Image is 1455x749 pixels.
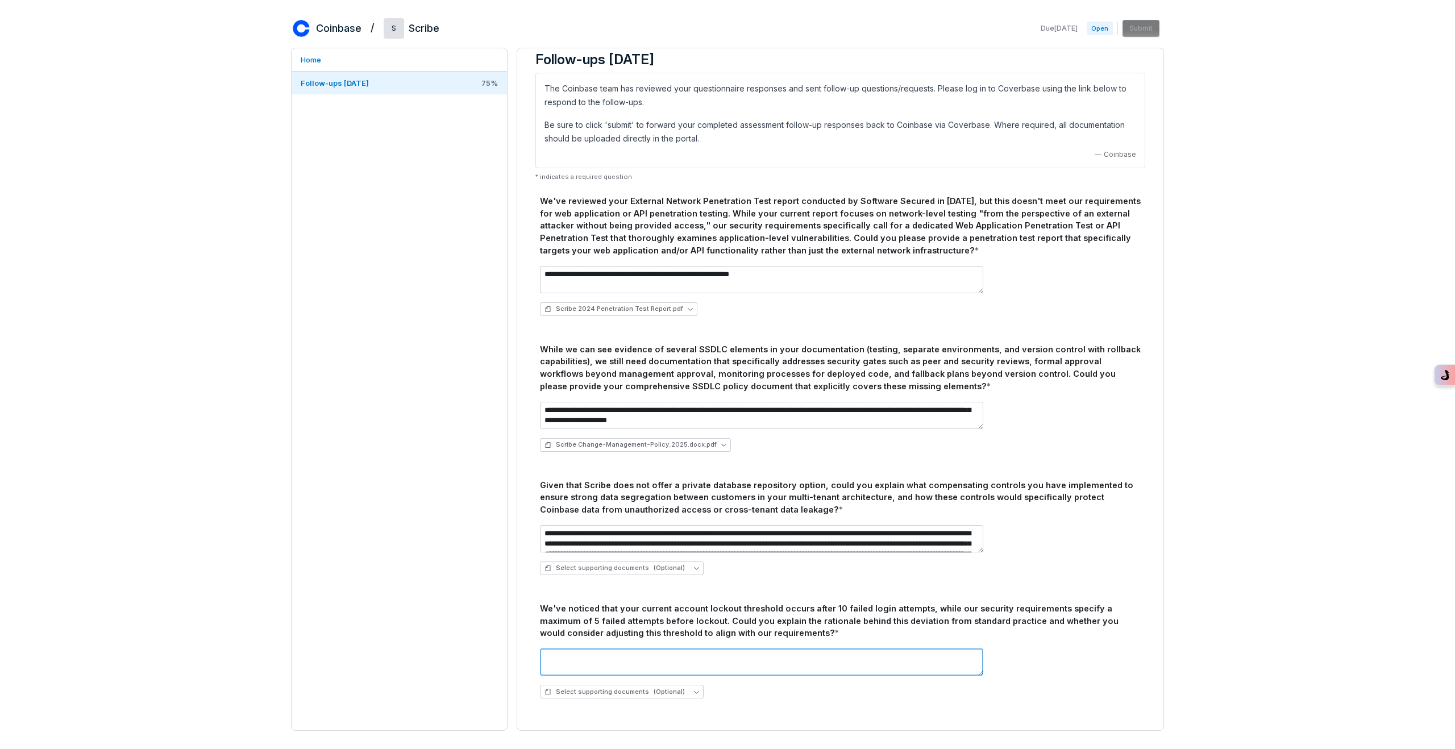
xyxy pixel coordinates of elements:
[540,479,1141,516] div: Given that Scribe does not offer a private database repository option, could you explain what com...
[540,602,1141,639] div: We've noticed that your current account lockout threshold occurs after 10 failed login attempts, ...
[535,173,1145,181] p: * indicates a required question
[544,82,1136,109] p: The Coinbase team has reviewed your questionnaire responses and sent follow-up questions/requests...
[556,305,683,313] span: Scribe 2024 Penetration Test Report.pdf
[544,564,685,572] span: Select supporting documents
[540,343,1141,393] div: While we can see evidence of several SSDLC elements in your documentation (testing, separate envi...
[556,440,717,449] span: Scribe Change-Management-Policy_2025.docx.pdf
[301,78,369,88] span: Follow-ups [DATE]
[535,51,1145,68] h3: Follow-ups [DATE]
[540,195,1141,257] div: We've reviewed your External Network Penetration Test report conducted by Software Secured in [DA...
[1095,150,1101,159] span: —
[409,21,439,36] h2: Scribe
[481,78,498,88] span: 75 %
[544,688,685,696] span: Select supporting documents
[1087,22,1113,35] span: Open
[1104,150,1136,159] span: Coinbase
[371,18,375,35] h2: /
[544,118,1136,145] p: Be sure to click 'submit' to forward your completed assessment follow-up responses back to Coinba...
[316,21,361,36] h2: Coinbase
[1041,24,1078,33] span: Due [DATE]
[654,564,685,572] span: (Optional)
[292,48,507,71] a: Home
[292,72,507,94] a: Follow-ups [DATE]75%
[654,688,685,696] span: (Optional)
